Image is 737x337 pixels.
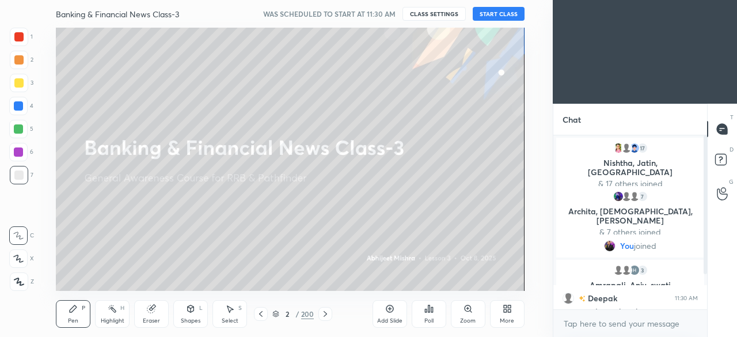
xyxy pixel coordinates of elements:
div: good morning sir [579,306,698,318]
h5: WAS SCHEDULED TO START AT 11:30 AM [263,9,396,19]
div: Highlight [101,318,124,324]
div: 200 [301,309,314,319]
span: joined [634,241,656,251]
div: grid [553,135,707,310]
div: L [199,305,203,311]
div: Pen [68,318,78,324]
div: 5 [9,120,33,138]
div: Zoom [460,318,476,324]
div: More [500,318,514,324]
img: no-rating-badge.077c3623.svg [579,296,586,302]
div: Shapes [181,318,200,324]
p: D [730,145,734,154]
div: Z [10,272,34,291]
p: Chat [553,104,590,135]
p: & 17 others joined [563,179,697,188]
div: 17 [637,142,648,154]
div: 1 [10,28,33,46]
div: 2 [10,51,33,69]
div: 7 [10,166,33,184]
div: P [82,305,85,311]
img: fd400cbbd87e4acc8667052b6f8abd40.jpg [613,191,624,202]
img: 97272238_3B0BF271-1261-4F2E-8F7D-4E107C0EFBF8.png [629,142,640,154]
img: default.png [621,142,632,154]
div: C [9,226,34,245]
p: T [730,113,734,122]
div: 7 [637,191,648,202]
div: Eraser [143,318,160,324]
p: Amrapali, Anju, swati [563,281,697,290]
div: 11:30 AM [675,295,698,302]
div: S [238,305,242,311]
div: Poll [424,318,434,324]
p: G [729,177,734,186]
button: CLASS SETTINGS [402,7,466,21]
img: 3 [629,264,640,276]
div: 2 [282,311,293,317]
span: You [620,241,634,251]
img: default.png [613,264,624,276]
div: 3 [10,74,33,92]
button: START CLASS [473,7,525,21]
div: / [295,311,299,317]
img: default.png [563,293,574,304]
div: Add Slide [377,318,402,324]
div: 3 [637,264,648,276]
img: default.png [621,264,632,276]
p: Archita, [DEMOGRAPHIC_DATA], [PERSON_NAME] [563,207,697,225]
p: & 7 others joined [563,228,697,237]
img: 9f6b1010237b4dfe9863ee218648695e.jpg [604,240,616,252]
img: default.png [621,191,632,202]
img: 562ee81cc715420386ed6e8c45c2fbf4.jpg [613,142,624,154]
div: 6 [9,143,33,161]
img: default.png [629,191,640,202]
h4: Banking & Financial News Class-3 [56,9,179,20]
div: 4 [9,97,33,115]
div: Select [222,318,238,324]
h6: Deepak [586,292,617,304]
p: Nishtha, Jatin, [GEOGRAPHIC_DATA] [563,158,697,177]
div: X [9,249,34,268]
div: H [120,305,124,311]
